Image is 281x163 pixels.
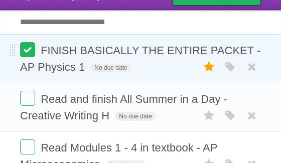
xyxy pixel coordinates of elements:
[200,59,219,75] label: Star task
[115,112,156,121] span: No due date
[200,107,219,124] label: Star task
[20,42,35,57] label: Done
[20,93,227,122] span: Read and finish All Summer in a Day - Creative Writing H
[20,91,35,106] label: Done
[90,63,131,72] span: No due date
[20,44,260,73] span: FINISH BASICALLY THE ENTIRE PACKET - AP Physics 1
[20,139,35,154] label: Done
